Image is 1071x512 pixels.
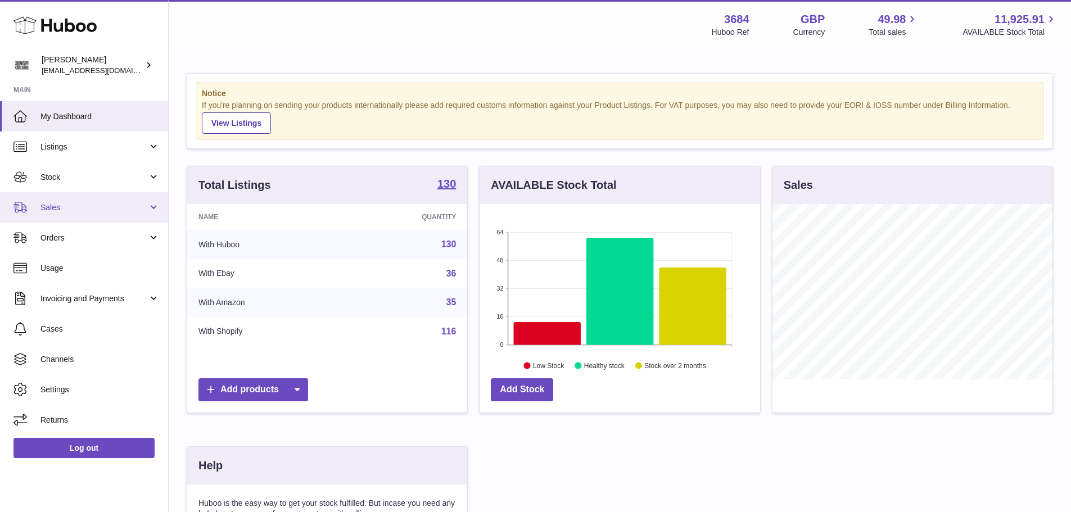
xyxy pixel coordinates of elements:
[712,27,749,38] div: Huboo Ref
[198,458,223,473] h3: Help
[497,285,504,292] text: 32
[13,438,155,458] a: Log out
[497,257,504,264] text: 48
[962,27,1058,38] span: AVAILABLE Stock Total
[441,239,457,249] a: 130
[40,293,148,304] span: Invoicing and Payments
[784,178,813,193] h3: Sales
[645,361,706,369] text: Stock over 2 months
[187,288,341,317] td: With Amazon
[198,178,271,193] h3: Total Listings
[497,229,504,235] text: 64
[40,172,148,183] span: Stock
[724,12,749,27] strong: 3684
[584,361,625,369] text: Healthy stock
[40,263,160,274] span: Usage
[441,327,457,336] a: 116
[995,12,1045,27] span: 11,925.91
[491,178,616,193] h3: AVAILABLE Stock Total
[40,354,160,365] span: Channels
[869,27,919,38] span: Total sales
[202,112,271,134] a: View Listings
[40,384,160,395] span: Settings
[793,27,825,38] div: Currency
[40,324,160,334] span: Cases
[187,259,341,288] td: With Ebay
[187,317,341,346] td: With Shopify
[437,178,456,192] a: 130
[497,313,504,320] text: 16
[40,142,148,152] span: Listings
[801,12,825,27] strong: GBP
[437,178,456,189] strong: 130
[962,12,1058,38] a: 11,925.91 AVAILABLE Stock Total
[13,57,30,74] img: theinternationalventure@gmail.com
[42,66,165,75] span: [EMAIL_ADDRESS][DOMAIN_NAME]
[202,88,1038,99] strong: Notice
[42,55,143,76] div: [PERSON_NAME]
[202,100,1038,134] div: If you're planning on sending your products internationally please add required customs informati...
[446,297,457,307] a: 35
[341,204,468,230] th: Quantity
[40,415,160,425] span: Returns
[40,233,148,243] span: Orders
[40,202,148,213] span: Sales
[869,12,919,38] a: 49.98 Total sales
[491,378,553,401] a: Add Stock
[500,341,504,348] text: 0
[198,378,308,401] a: Add products
[40,111,160,122] span: My Dashboard
[187,230,341,259] td: With Huboo
[533,361,564,369] text: Low Stock
[878,12,906,27] span: 49.98
[187,204,341,230] th: Name
[446,269,457,278] a: 36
